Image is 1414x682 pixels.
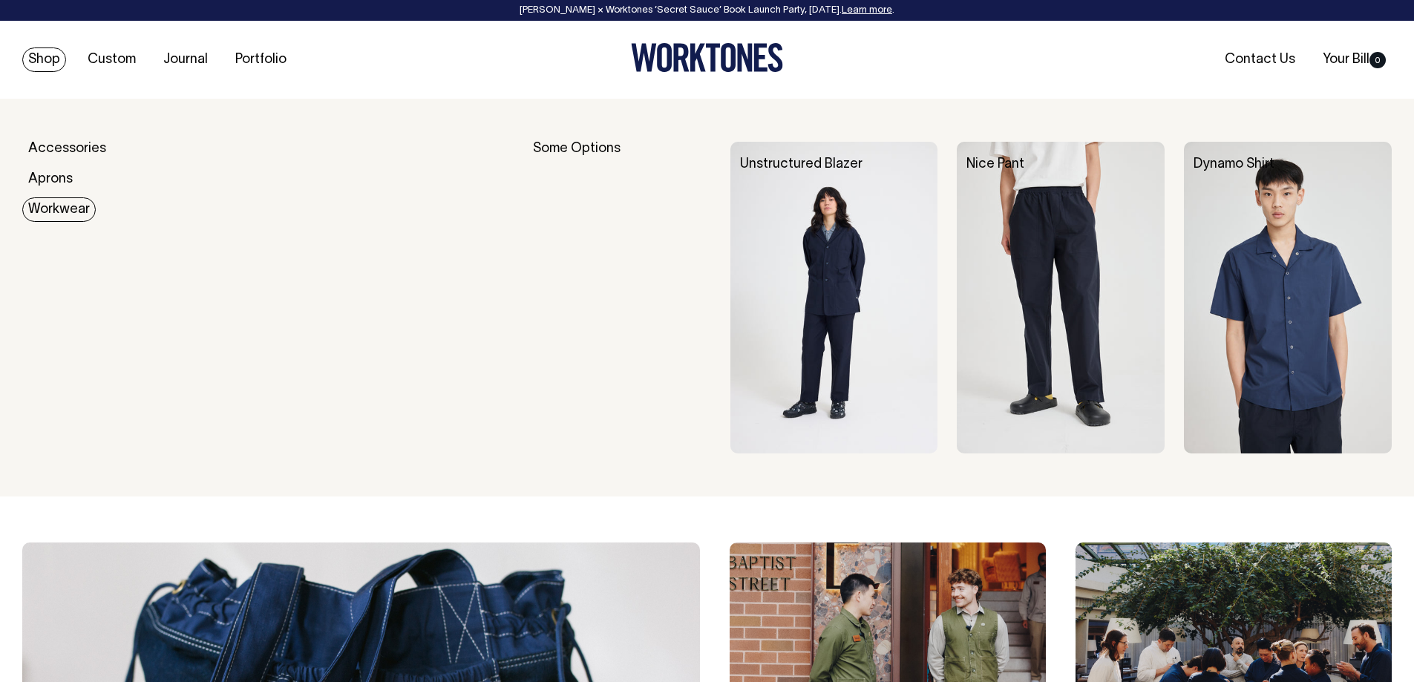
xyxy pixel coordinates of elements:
[730,142,938,453] img: Unstructured Blazer
[22,137,112,161] a: Accessories
[1369,52,1386,68] span: 0
[229,47,292,72] a: Portfolio
[157,47,214,72] a: Journal
[1219,47,1301,72] a: Contact Us
[1317,47,1392,72] a: Your Bill0
[966,158,1024,171] a: Nice Pant
[1184,142,1392,453] img: Dynamo Shirt
[82,47,142,72] a: Custom
[1194,158,1274,171] a: Dynamo Shirt
[22,47,66,72] a: Shop
[533,142,711,453] div: Some Options
[15,5,1399,16] div: [PERSON_NAME] × Worktones ‘Secret Sauce’ Book Launch Party, [DATE]. .
[957,142,1165,453] img: Nice Pant
[842,6,892,15] a: Learn more
[22,197,96,222] a: Workwear
[740,158,863,171] a: Unstructured Blazer
[22,167,79,191] a: Aprons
